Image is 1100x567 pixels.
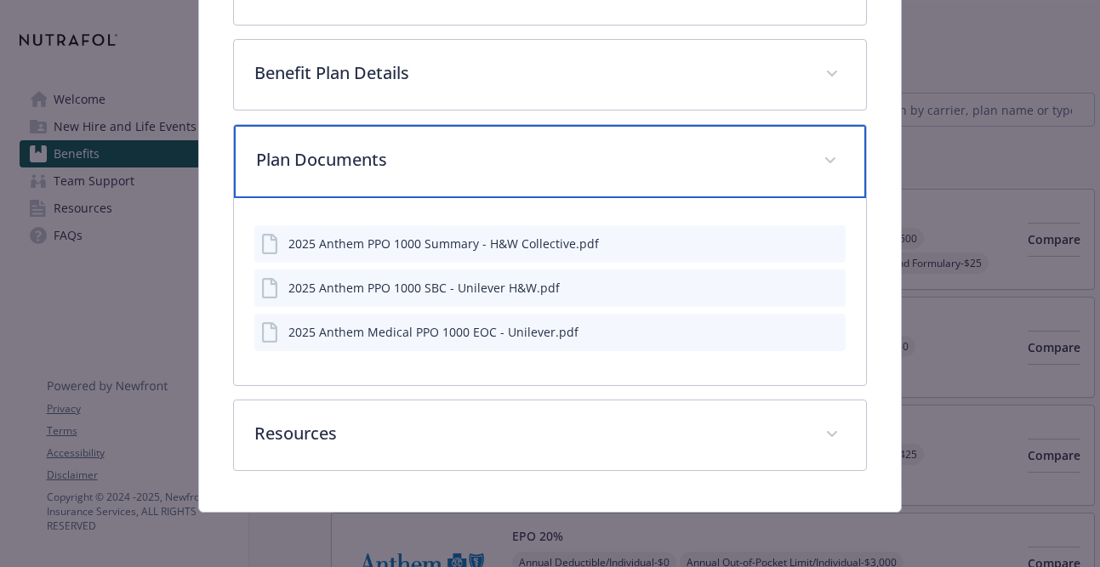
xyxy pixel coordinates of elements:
div: Resources [234,400,867,470]
button: preview file [824,279,839,297]
p: Resources [254,421,806,446]
button: download file [796,279,810,297]
button: download file [796,323,810,341]
div: Plan Documents [234,198,867,385]
div: Benefit Plan Details [234,40,867,110]
div: 2025 Anthem Medical PPO 1000 EOC - Unilever.pdf [288,323,578,341]
button: preview file [824,235,839,252]
button: preview file [824,323,839,341]
button: download file [796,235,810,252]
p: Benefit Plan Details [254,60,806,86]
p: Plan Documents [256,147,804,173]
div: 2025 Anthem PPO 1000 Summary - H&W Collective.pdf [288,235,599,252]
div: 2025 Anthem PPO 1000 SBC - Unilever H&W.pdf [288,279,560,297]
div: Plan Documents [234,125,867,198]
